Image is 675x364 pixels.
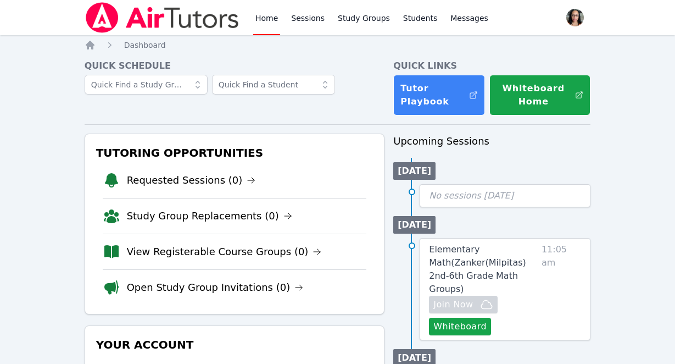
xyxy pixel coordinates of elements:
a: View Registerable Course Groups (0) [127,244,322,260]
span: 11:05 am [542,243,581,335]
li: [DATE] [393,162,436,180]
a: Requested Sessions (0) [127,173,256,188]
li: [DATE] [393,216,436,234]
h3: Upcoming Sessions [393,134,590,149]
span: No sessions [DATE] [429,190,514,201]
button: Whiteboard [429,318,491,335]
span: Messages [450,13,488,24]
a: Elementary Math(Zanker(Milpitas) 2nd-6th Grade Math Groups) [429,243,537,296]
span: Elementary Math ( Zanker(Milpitas) 2nd-6th Grade Math Groups ) [429,244,526,294]
a: Tutor Playbook [393,75,484,115]
a: Study Group Replacements (0) [127,208,292,224]
img: Air Tutors [85,2,240,33]
input: Quick Find a Student [212,75,335,95]
h4: Quick Schedule [85,59,385,73]
button: Whiteboard Home [489,75,591,115]
h3: Tutoring Opportunities [94,143,376,163]
input: Quick Find a Study Group [85,75,208,95]
span: Dashboard [124,41,166,49]
h4: Quick Links [393,59,590,73]
h3: Your Account [94,335,376,355]
a: Dashboard [124,40,166,51]
a: Open Study Group Invitations (0) [127,280,304,295]
nav: Breadcrumb [85,40,591,51]
span: Join Now [433,298,473,311]
button: Join Now [429,296,497,313]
